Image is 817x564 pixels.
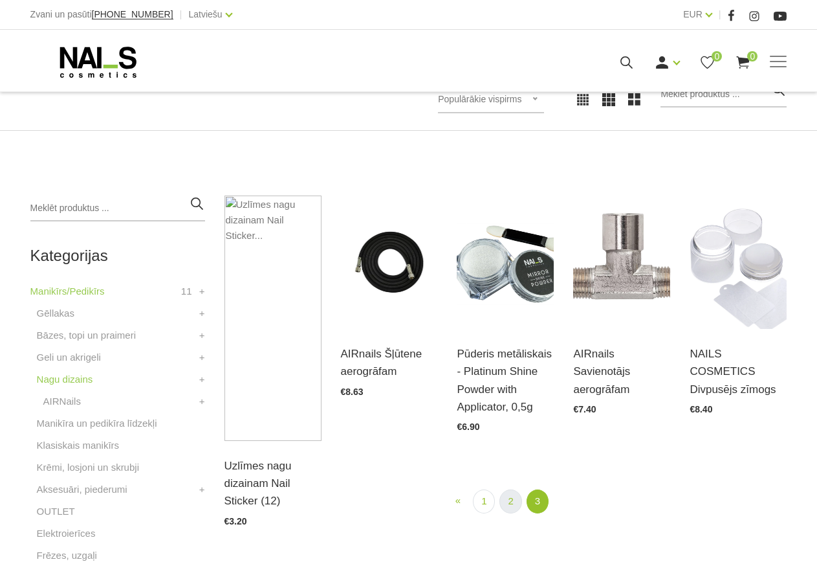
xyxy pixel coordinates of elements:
a: 2 [499,490,521,513]
div: Zvani un pasūti [30,6,173,23]
a: Geli un akrigeli [37,350,101,365]
a: Bāzes, topi un praimeri [37,328,136,343]
span: €7.40 [573,404,596,414]
a: NAILS COSMETICS Divpusējs zīmogs [690,345,787,398]
a: Manikīra un pedikīra līdzekļi [37,416,157,431]
a: Manikīrs/Pedikīrs [30,284,105,299]
span: Populārākie vispirms [438,94,521,104]
a: Latviešu [188,6,222,22]
span: 0 [712,51,722,62]
img: Description [573,196,670,329]
span: €6.90 [457,422,479,432]
nav: catalog-product-list [224,490,787,513]
span: « [455,495,461,506]
a: [PHONE_NUMBER] [92,10,173,19]
a: 3 [527,490,549,513]
a: OUTLET [37,504,75,519]
a: + [199,482,205,497]
a: + [199,394,205,409]
a: + [199,284,205,299]
a: Nagu dizains [37,372,93,387]
img: Augstas kvalitātes, metāliskā spoguļefekta dizaina pūderis lieliskam spīdumam. Šobrīd aktuāls spi... [457,196,554,329]
a: Uzlīmes nagu dizainam Nail Sticker (12) [224,457,321,510]
a: Klasiskais manikīrs [37,438,120,453]
a: Frēzes, uzgaļi [37,548,97,563]
a: AIRnails Savienotājs aerogrāfam [573,345,670,398]
a: AIRnails Šļūtene aerogrāfam [341,345,438,380]
a: AIRNails [43,394,81,409]
a: Previous [448,490,468,512]
h2: Kategorijas [30,247,205,264]
img: Description [341,196,438,329]
a: Elektroierīces [37,526,96,541]
span: €8.63 [341,387,364,397]
input: Meklēt produktus ... [660,82,787,107]
input: Meklēt produktus ... [30,196,205,221]
a: Aksesuāri, piederumi [37,482,127,497]
img: Uzlīmes nagu dizainam Nail Sticker... [224,196,321,441]
span: €8.40 [690,404,712,414]
span: [PHONE_NUMBER] [92,9,173,19]
span: 0 [747,51,757,62]
span: 11 [181,284,192,299]
a: 1 [473,490,495,513]
a: + [199,372,205,387]
a: + [199,328,205,343]
a: Pūderis metāliskais - Platinum Shine Powder with Applicator, 0,5g [457,345,554,416]
a: EUR [683,6,703,22]
a: + [199,306,205,321]
a: 0 [699,54,715,71]
a: 0 [735,54,751,71]
a: Gēllakas [37,306,74,321]
a: Krēmi, losjoni un skrubji [37,460,139,475]
span: | [180,6,182,23]
a: + [199,350,205,365]
img: Divpusējs zīmogs kvalitatīvam atspiedumam no plates uz naga plātni. Abi zīmoga spilventiņi izgata... [690,196,787,329]
span: | [719,6,721,23]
